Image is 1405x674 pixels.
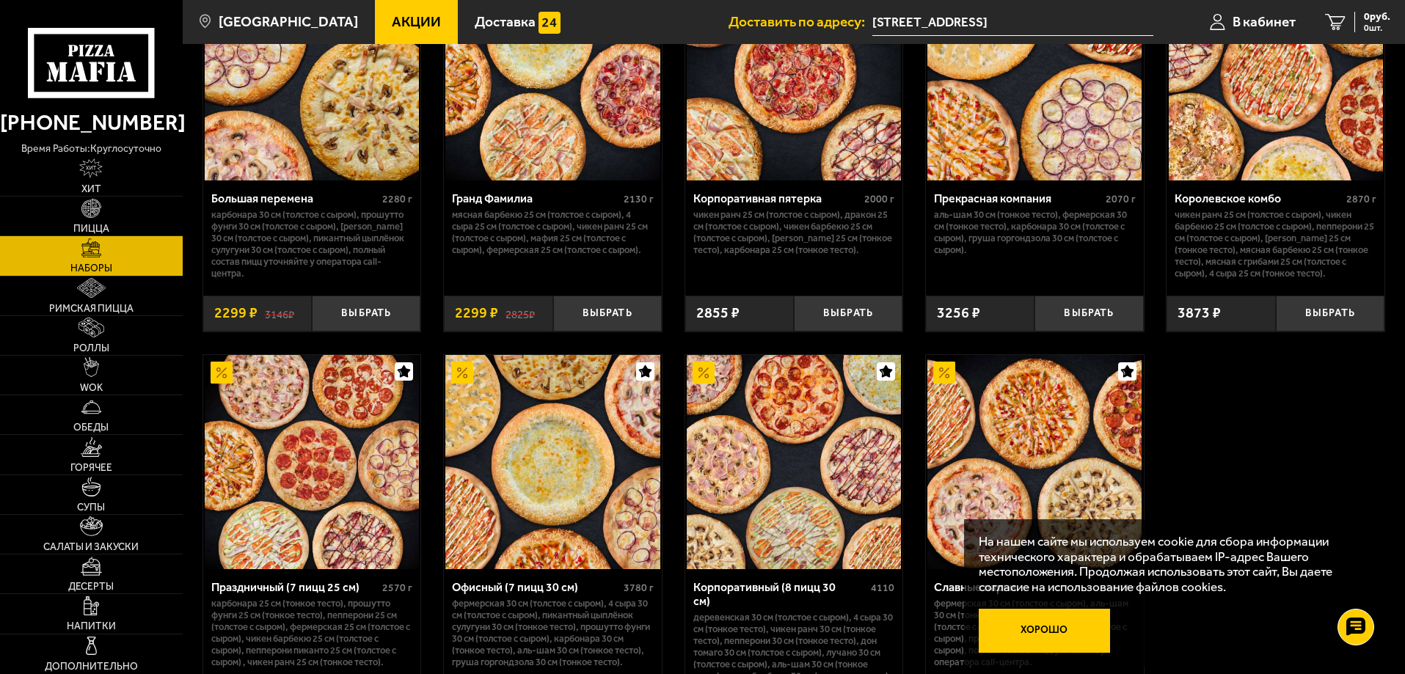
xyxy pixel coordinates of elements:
span: 3780 г [624,582,654,594]
div: Корпоративный (8 пицц 30 см) [693,580,868,608]
s: 2825 ₽ [506,306,535,320]
span: Салаты и закуски [43,542,139,552]
span: Десерты [68,582,114,592]
span: Напитки [67,621,116,631]
div: Большая перемена [211,191,379,205]
span: 2130 г [624,193,654,205]
div: Гранд Фамилиа [452,191,620,205]
img: Акционный [211,362,233,384]
span: 2299 ₽ [455,306,498,320]
a: АкционныйОфисный (7 пицц 30 см) [444,355,662,569]
div: Славные парни [934,580,1102,594]
button: Выбрать [553,296,662,331]
button: Выбрать [794,296,902,331]
p: Аль-Шам 30 см (тонкое тесто), Фермерская 30 см (тонкое тесто), Карбонара 30 см (толстое с сыром),... [934,209,1136,256]
p: Карбонара 30 см (толстое с сыром), Прошутто Фунги 30 см (толстое с сыром), [PERSON_NAME] 30 см (т... [211,209,413,279]
span: 3873 ₽ [1178,306,1221,320]
img: Акционный [693,362,715,384]
span: 2299 ₽ [214,306,258,320]
button: Выбрать [1276,296,1384,331]
p: На нашем сайте мы используем cookie для сбора информации технического характера и обрабатываем IP... [979,534,1362,595]
button: Выбрать [1034,296,1143,331]
span: 0 шт. [1364,23,1390,32]
span: [GEOGRAPHIC_DATA] [219,15,358,29]
button: Хорошо [979,609,1111,653]
span: Роллы [73,343,109,354]
span: 2070 г [1106,193,1136,205]
span: Дополнительно [45,662,138,672]
span: 2570 г [382,582,412,594]
button: Выбрать [312,296,420,331]
a: АкционныйПраздничный (7 пицц 25 см) [203,355,421,569]
span: Россия, Санкт-Петербург, Большой Сампсониевский проспект, 42 [872,9,1153,36]
span: Акции [392,15,441,29]
p: Мясная Барбекю 25 см (толстое с сыром), 4 сыра 25 см (толстое с сыром), Чикен Ранч 25 см (толстое... [452,209,654,256]
span: Римская пицца [49,304,134,314]
span: 2000 г [864,193,894,205]
span: Наборы [70,263,112,274]
span: 0 руб. [1364,12,1390,22]
input: Ваш адрес доставки [872,9,1153,36]
span: 2280 г [382,193,412,205]
img: Акционный [451,362,473,384]
p: Карбонара 25 см (тонкое тесто), Прошутто Фунги 25 см (тонкое тесто), Пепперони 25 см (толстое с с... [211,598,413,668]
img: Славные парни [927,355,1142,569]
img: Корпоративный (8 пицц 30 см) [687,355,901,569]
span: 3256 ₽ [937,306,980,320]
p: Чикен Ранч 25 см (толстое с сыром), Чикен Барбекю 25 см (толстое с сыром), Пепперони 25 см (толст... [1175,209,1376,279]
p: Чикен Ранч 25 см (толстое с сыром), Дракон 25 см (толстое с сыром), Чикен Барбекю 25 см (толстое ... [693,209,895,256]
span: 4110 [871,582,894,594]
div: Офисный (7 пицц 30 см) [452,580,620,594]
a: АкционныйКорпоративный (8 пицц 30 см) [685,355,903,569]
img: Офисный (7 пицц 30 см) [445,355,660,569]
div: Корпоративная пятерка [693,191,861,205]
img: 15daf4d41897b9f0e9f617042186c801.svg [539,12,561,34]
div: Прекрасная компания [934,191,1102,205]
span: Хит [81,184,101,194]
span: Доставка [475,15,536,29]
span: WOK [80,383,103,393]
span: Супы [77,502,105,513]
span: 2855 ₽ [696,306,740,320]
span: Доставить по адресу: [729,15,872,29]
span: 2870 г [1346,193,1376,205]
span: В кабинет [1233,15,1296,29]
img: Акционный [933,362,955,384]
span: Горячее [70,463,112,473]
s: 3146 ₽ [265,306,294,320]
span: Пицца [73,224,109,234]
p: Фермерская 30 см (толстое с сыром), Аль-Шам 30 см (тонкое тесто), [PERSON_NAME] 30 см (толстое с ... [934,598,1136,668]
a: АкционныйСлавные парни [926,355,1144,569]
div: Королевское комбо [1175,191,1343,205]
img: Праздничный (7 пицц 25 см) [205,355,419,569]
p: Фермерская 30 см (толстое с сыром), 4 сыра 30 см (толстое с сыром), Пикантный цыплёнок сулугуни 3... [452,598,654,668]
div: Праздничный (7 пицц 25 см) [211,580,379,594]
span: Обеды [73,422,109,433]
